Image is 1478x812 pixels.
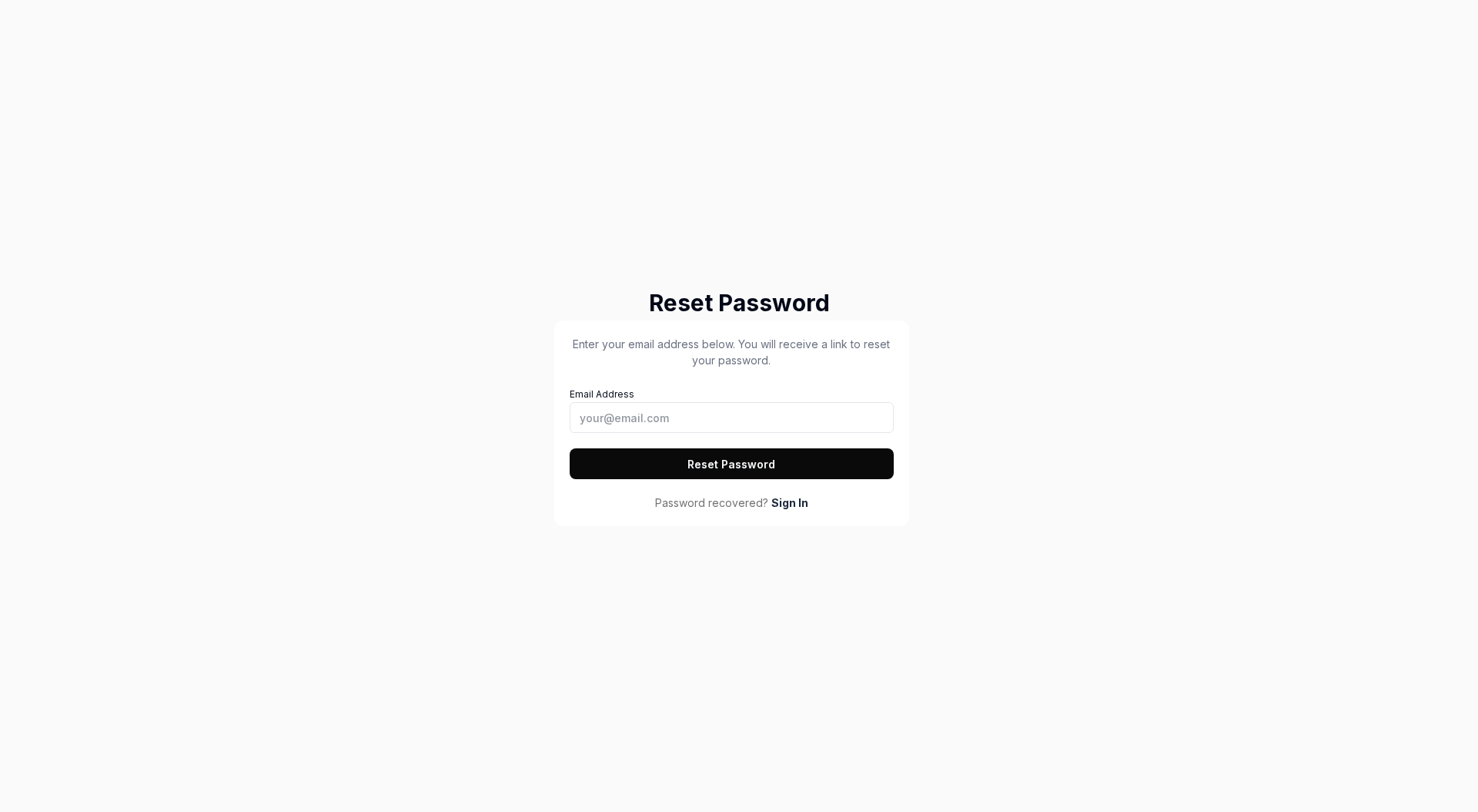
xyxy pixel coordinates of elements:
h2: Reset Password [554,286,924,320]
label: Email Address [570,388,894,433]
a: Sign In [771,495,808,511]
span: Password recovered? [655,495,768,511]
button: Reset Password [570,448,894,479]
input: Email Address [570,402,894,433]
p: Enter your email address below. You will receive a link to reset your password. [570,336,894,368]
